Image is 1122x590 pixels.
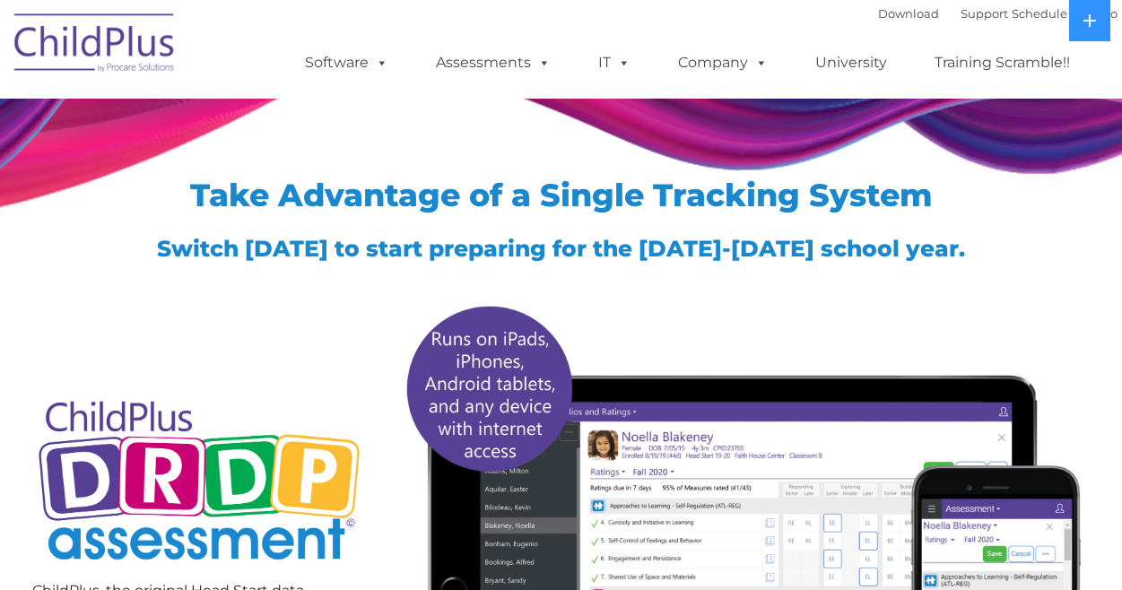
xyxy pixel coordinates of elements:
a: University [797,45,905,81]
a: Schedule A Demo [1012,6,1118,21]
a: Download [878,6,939,21]
a: Training Scramble!! [917,45,1088,81]
span: Switch [DATE] to start preparing for the [DATE]-[DATE] school year. [157,235,965,262]
a: Support [961,6,1008,21]
a: Company [660,45,786,81]
img: Copyright - DRDP Logo [32,381,367,585]
font: | [878,6,1118,21]
img: ChildPlus by Procare Solutions [5,1,185,91]
a: Assessments [418,45,569,81]
span: Take Advantage of a Single Tracking System [190,176,933,214]
a: Software [287,45,406,81]
a: IT [580,45,648,81]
